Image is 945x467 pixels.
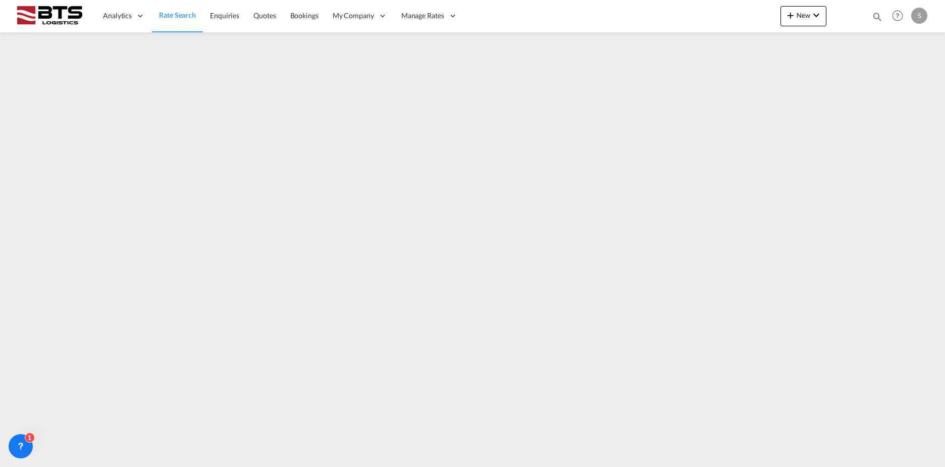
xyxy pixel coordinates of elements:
[253,11,276,20] span: Quotes
[780,6,826,26] button: icon-plus 400-fgNewicon-chevron-down
[290,11,319,20] span: Bookings
[784,11,822,19] span: New
[911,8,927,24] div: S
[810,9,822,21] md-icon: icon-chevron-down
[872,11,883,22] md-icon: icon-magnify
[15,5,83,27] img: cdcc71d0be7811ed9adfbf939d2aa0e8.png
[784,9,797,21] md-icon: icon-plus 400-fg
[210,11,239,20] span: Enquiries
[872,11,883,26] div: icon-magnify
[889,7,906,24] span: Help
[401,11,444,21] span: Manage Rates
[333,11,374,21] span: My Company
[103,11,132,21] span: Analytics
[889,7,911,25] div: Help
[159,11,196,19] span: Rate Search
